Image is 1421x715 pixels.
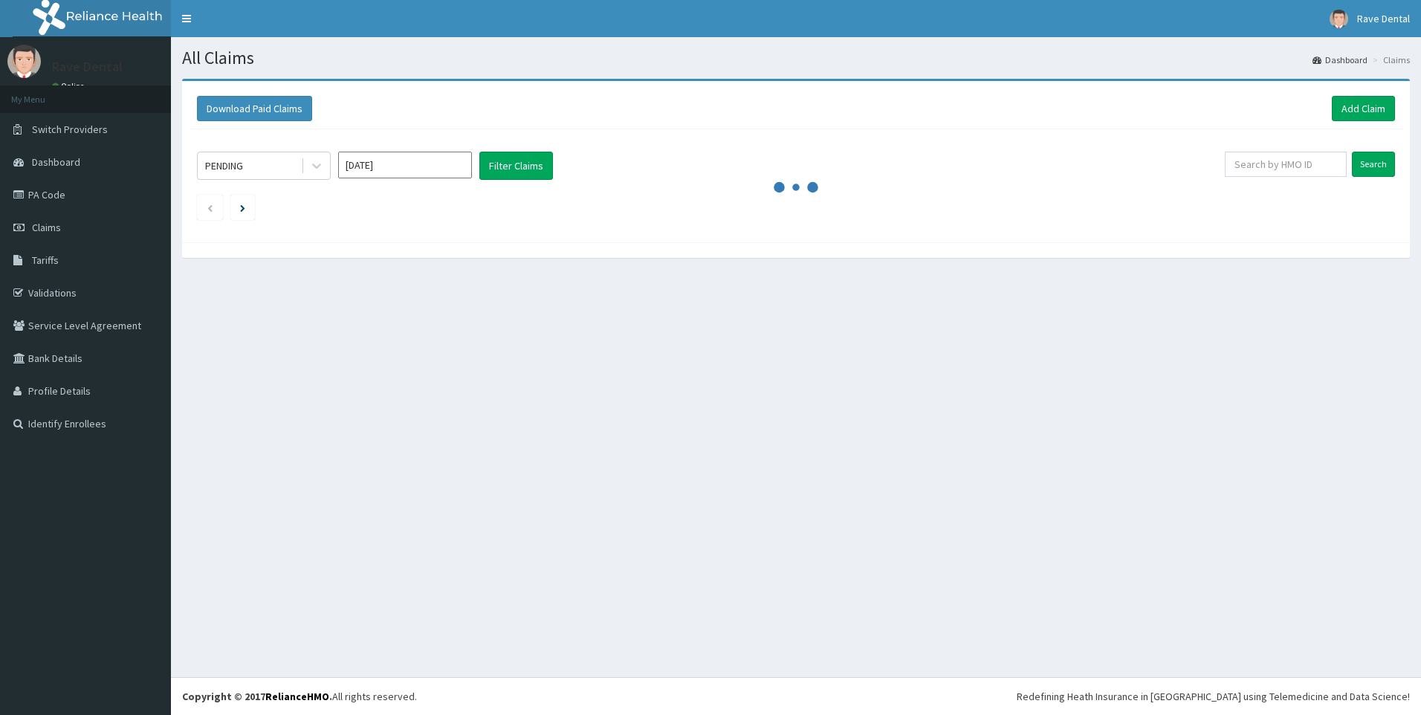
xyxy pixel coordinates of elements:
p: Rave Dental [52,60,123,74]
a: Online [52,81,88,91]
a: Next page [240,201,245,214]
input: Select Month and Year [338,152,472,178]
svg: audio-loading [774,165,818,210]
img: User Image [1330,10,1348,28]
div: PENDING [205,158,243,173]
button: Download Paid Claims [197,96,312,121]
span: Switch Providers [32,123,108,136]
span: Claims [32,221,61,234]
input: Search [1352,152,1395,177]
a: Dashboard [1312,54,1367,66]
a: Previous page [207,201,213,214]
h1: All Claims [182,48,1410,68]
img: User Image [7,45,41,78]
span: Dashboard [32,155,80,169]
li: Claims [1369,54,1410,66]
span: Rave Dental [1357,12,1410,25]
a: RelianceHMO [265,690,329,703]
strong: Copyright © 2017 . [182,690,332,703]
div: Redefining Heath Insurance in [GEOGRAPHIC_DATA] using Telemedicine and Data Science! [1017,689,1410,704]
a: Add Claim [1332,96,1395,121]
footer: All rights reserved. [171,677,1421,715]
input: Search by HMO ID [1225,152,1347,177]
span: Tariffs [32,253,59,267]
button: Filter Claims [479,152,553,180]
